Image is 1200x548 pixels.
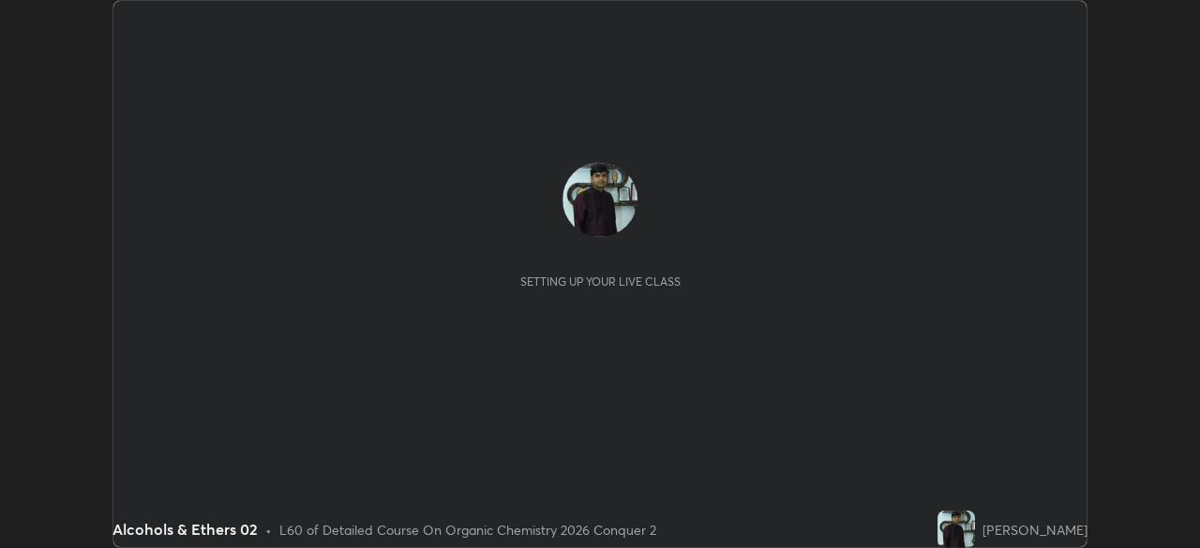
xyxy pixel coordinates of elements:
div: Alcohols & Ethers 02 [112,518,258,541]
div: L60 of Detailed Course On Organic Chemistry 2026 Conquer 2 [279,520,656,540]
img: 70a7b9c5bbf14792b649b16145bbeb89.jpg [937,511,975,548]
div: [PERSON_NAME] [982,520,1087,540]
div: • [265,520,272,540]
img: 70a7b9c5bbf14792b649b16145bbeb89.jpg [562,162,637,237]
div: Setting up your live class [520,274,681,289]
